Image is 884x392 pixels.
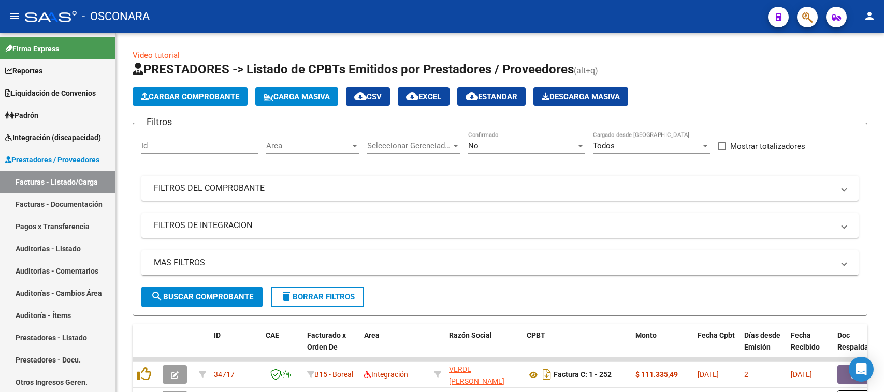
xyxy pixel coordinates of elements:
[8,10,21,22] mat-icon: menu
[262,324,303,370] datatable-header-cell: CAE
[154,257,834,268] mat-panel-title: MAS FILTROS
[849,357,874,382] div: Open Intercom Messenger
[133,51,180,60] a: Video tutorial
[466,90,478,102] mat-icon: cloud_download
[360,324,430,370] datatable-header-cell: Area
[5,154,99,165] span: Prestadores / Proveedores
[533,87,628,106] button: Descarga Masiva
[364,370,408,379] span: Integración
[693,324,740,370] datatable-header-cell: Fecha Cpbt
[367,141,451,150] span: Seleccionar Gerenciador
[540,366,554,383] i: Descargar documento
[730,140,805,153] span: Mostrar totalizadores
[449,331,492,339] span: Razón Social
[787,324,833,370] datatable-header-cell: Fecha Recibido
[214,370,235,379] span: 34717
[141,250,859,275] mat-expansion-panel-header: MAS FILTROS
[468,141,479,150] span: No
[698,331,735,339] span: Fecha Cpbt
[554,371,612,379] strong: Factura C: 1 - 252
[307,331,346,351] span: Facturado x Orden De
[271,287,364,307] button: Borrar Filtros
[445,324,523,370] datatable-header-cell: Razón Social
[141,213,859,238] mat-expansion-panel-header: FILTROS DE INTEGRACION
[141,287,263,307] button: Buscar Comprobante
[698,370,719,379] span: [DATE]
[82,5,150,28] span: - OSCONARA
[406,90,418,102] mat-icon: cloud_download
[631,324,693,370] datatable-header-cell: Monto
[346,87,390,106] button: CSV
[744,370,748,379] span: 2
[354,90,367,102] mat-icon: cloud_download
[133,62,574,77] span: PRESTADORES -> Listado de CPBTs Emitidos por Prestadores / Proveedores
[303,324,360,370] datatable-header-cell: Facturado x Orden De
[449,365,504,385] span: VERDE [PERSON_NAME]
[210,324,262,370] datatable-header-cell: ID
[5,110,38,121] span: Padrón
[141,92,239,101] span: Cargar Comprobante
[266,141,350,150] span: Area
[5,132,101,143] span: Integración (discapacidad)
[5,65,42,77] span: Reportes
[133,87,248,106] button: Cargar Comprobante
[398,87,450,106] button: EXCEL
[593,141,615,150] span: Todos
[354,92,382,101] span: CSV
[523,324,631,370] datatable-header-cell: CPBT
[141,115,177,129] h3: Filtros
[5,43,59,54] span: Firma Express
[740,324,787,370] datatable-header-cell: Días desde Emisión
[574,66,598,76] span: (alt+q)
[533,87,628,106] app-download-masive: Descarga masiva de comprobantes (adjuntos)
[527,331,545,339] span: CPBT
[151,292,253,301] span: Buscar Comprobante
[863,10,876,22] mat-icon: person
[280,292,355,301] span: Borrar Filtros
[837,331,884,351] span: Doc Respaldatoria
[635,370,678,379] strong: $ 111.335,49
[791,331,820,351] span: Fecha Recibido
[635,331,657,339] span: Monto
[542,92,620,101] span: Descarga Masiva
[364,331,380,339] span: Area
[255,87,338,106] button: Carga Masiva
[406,92,441,101] span: EXCEL
[154,183,834,194] mat-panel-title: FILTROS DEL COMPROBANTE
[266,331,279,339] span: CAE
[744,331,780,351] span: Días desde Emisión
[214,331,221,339] span: ID
[5,87,96,99] span: Liquidación de Convenios
[449,364,518,385] div: 27394983476
[314,370,353,379] span: B15 - Boreal
[791,370,812,379] span: [DATE]
[154,220,834,231] mat-panel-title: FILTROS DE INTEGRACION
[466,92,517,101] span: Estandar
[264,92,330,101] span: Carga Masiva
[151,290,163,303] mat-icon: search
[141,176,859,201] mat-expansion-panel-header: FILTROS DEL COMPROBANTE
[457,87,526,106] button: Estandar
[280,290,293,303] mat-icon: delete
